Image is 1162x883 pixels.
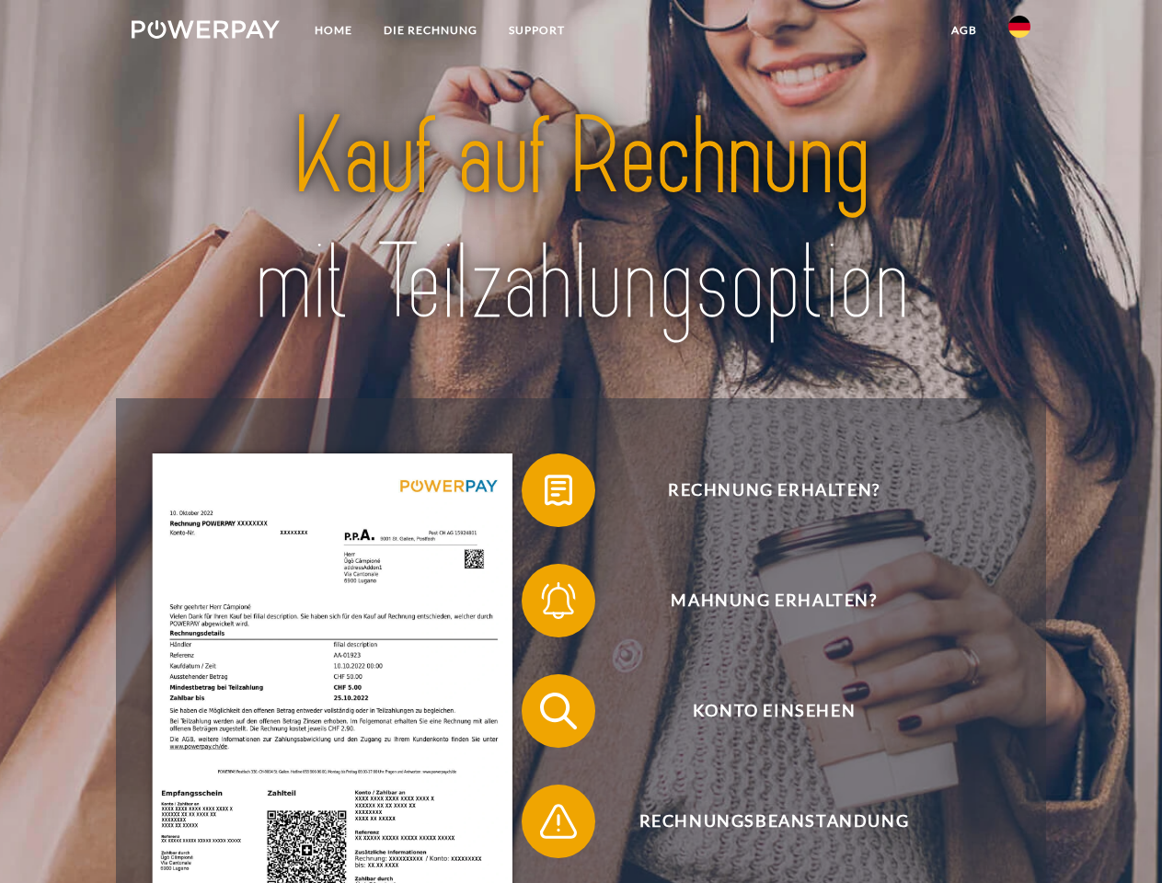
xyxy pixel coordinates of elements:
span: Mahnung erhalten? [548,564,999,637]
img: title-powerpay_de.svg [176,88,986,352]
img: qb_warning.svg [535,798,581,844]
span: Konto einsehen [548,674,999,748]
img: de [1008,16,1030,38]
a: SUPPORT [493,14,581,47]
button: Mahnung erhalten? [522,564,1000,637]
img: logo-powerpay-white.svg [132,20,280,39]
button: Konto einsehen [522,674,1000,748]
a: DIE RECHNUNG [368,14,493,47]
img: qb_search.svg [535,688,581,734]
a: agb [936,14,993,47]
img: qb_bill.svg [535,467,581,513]
span: Rechnungsbeanstandung [548,785,999,858]
button: Rechnung erhalten? [522,453,1000,527]
button: Rechnungsbeanstandung [522,785,1000,858]
img: qb_bell.svg [535,578,581,624]
a: Home [299,14,368,47]
span: Rechnung erhalten? [548,453,999,527]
